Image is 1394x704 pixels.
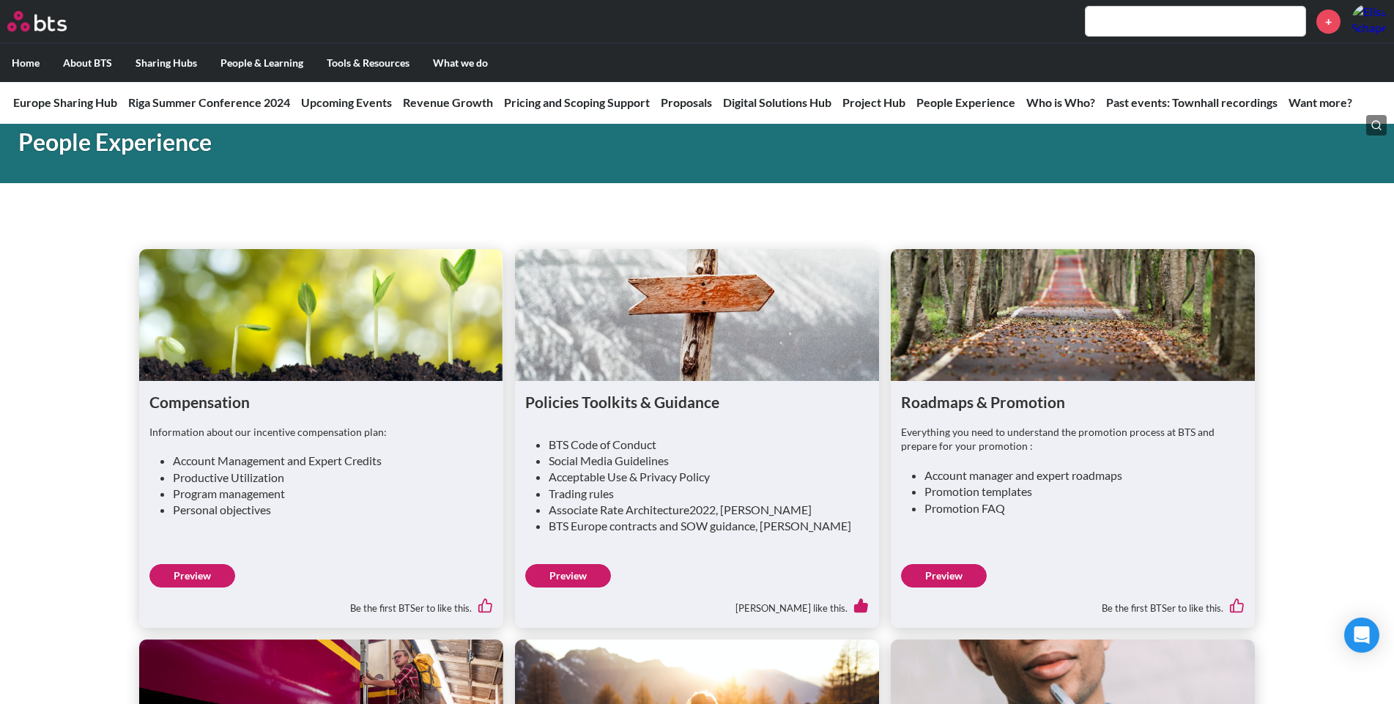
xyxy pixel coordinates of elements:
[549,486,857,502] li: Trading rules
[1352,4,1387,39] img: Elisa Schaper
[549,437,857,453] li: BTS Code of Conduct
[901,564,987,588] a: Preview
[661,95,712,109] a: Proposals
[403,95,493,109] a: Revenue Growth
[1316,10,1341,34] a: +
[549,502,857,518] li: Associate Rate Architecture2022, [PERSON_NAME]
[1352,4,1387,39] a: Profile
[549,453,857,469] li: Social Media Guidelines
[1344,618,1379,653] div: Open Intercom Messenger
[51,44,124,82] label: About BTS
[1289,95,1352,109] a: Want more?
[149,588,493,618] div: Be the first BTSer to like this.
[901,588,1245,618] div: Be the first BTSer to like this.
[525,391,869,412] h1: Policies Toolkits & Guidance
[525,588,869,618] div: [PERSON_NAME] like this.
[504,95,650,109] a: Pricing and Scoping Support
[924,500,1233,516] li: Promotion FAQ
[173,470,481,486] li: Productive Utilization
[549,518,857,534] li: BTS Europe contracts and SOW guidance, [PERSON_NAME]
[149,391,493,412] h1: Compensation
[924,483,1233,500] li: Promotion templates
[128,95,290,109] a: Riga Summer Conference 2024
[315,44,421,82] label: Tools & Resources
[149,425,493,440] p: Information about our incentive compensation plan:
[209,44,315,82] label: People & Learning
[421,44,500,82] label: What we do
[901,425,1245,453] p: Everything you need to understand the promotion process at BTS and prepare for your promotion :
[173,486,481,502] li: Program management
[301,95,392,109] a: Upcoming Events
[525,564,611,588] a: Preview
[924,467,1233,483] li: Account manager and expert roadmaps
[13,95,117,109] a: Europe Sharing Hub
[723,95,831,109] a: Digital Solutions Hub
[18,126,968,159] h1: People Experience
[173,502,481,518] li: Personal objectives
[842,95,905,109] a: Project Hub
[7,11,94,32] a: Go home
[124,44,209,82] label: Sharing Hubs
[1106,95,1278,109] a: Past events: Townhall recordings
[901,391,1245,412] h1: Roadmaps & Promotion
[1026,95,1095,109] a: Who is Who?
[7,11,67,32] img: BTS Logo
[173,453,481,469] li: Account Management and Expert Credits
[149,564,235,588] a: Preview
[549,469,857,485] li: Acceptable Use & Privacy Policy
[916,95,1015,109] a: People Experience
